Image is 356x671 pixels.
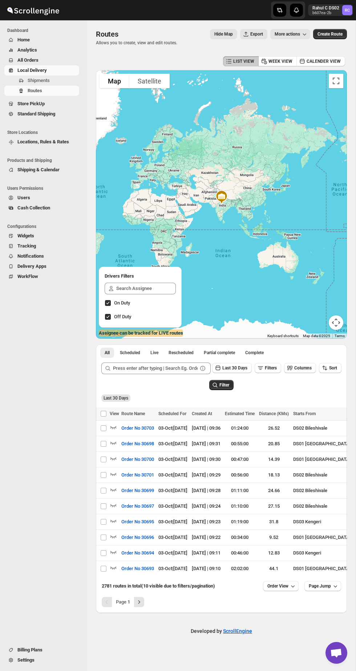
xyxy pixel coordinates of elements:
span: WEEK VIEW [268,58,292,64]
div: [DATE] | 09:23 [192,518,221,525]
button: WEEK VIEW [258,56,297,66]
span: Order No 30700 [121,456,154,463]
div: DS01 [GEOGRAPHIC_DATA] [293,456,351,463]
span: Complete [245,350,264,356]
span: 03-Oct | [DATE] [158,472,187,478]
div: [DATE] | 09:10 [192,565,221,572]
div: [DATE] | 09:31 [192,440,221,447]
button: Order No 30695 [117,516,158,528]
div: 9.52 [259,534,289,541]
span: Order No 30699 [121,487,154,494]
span: Order No 30703 [121,425,154,432]
span: Shipments [28,78,50,83]
div: [DATE] | 09:11 [192,549,221,557]
button: Order No 30693 [117,563,158,574]
div: 00:34:00 [225,534,255,541]
span: Users Permissions [7,185,82,191]
span: All Orders [17,57,39,63]
span: Page [116,599,130,605]
p: b607ea-2b [312,11,339,15]
span: Widgets [17,233,34,238]
span: Delivery Apps [17,263,46,269]
div: 00:56:00 [225,471,255,479]
button: Next [134,597,144,607]
button: All Orders [4,55,79,65]
button: Create Route [313,29,347,39]
div: 01:19:00 [225,518,255,525]
button: All routes [100,348,114,358]
button: Order View [263,581,299,591]
span: Products and Shipping [7,157,82,163]
div: DS02 Bileshivale [293,425,351,432]
span: Sort [329,365,337,371]
div: 00:47:00 [225,456,255,463]
div: [DATE] | 09:36 [192,425,221,432]
span: 03-Oct | [DATE] [158,457,187,462]
span: Standard Shipping [17,111,55,116]
div: DS02 Bileshivale [293,487,351,494]
button: Order No 30698 [117,438,158,450]
button: Locations, Rules & Rates [4,137,79,147]
span: Configurations [7,224,82,229]
span: 03-Oct | [DATE] [158,535,187,540]
div: DS01 [GEOGRAPHIC_DATA] [293,440,351,447]
span: Settings [17,657,35,663]
span: WorkFlow [17,274,38,279]
span: Page Jump [309,583,331,589]
div: [DATE] | 09:30 [192,456,221,463]
span: Tracking [17,243,36,249]
span: Order No 30693 [121,565,154,572]
button: Show street map [100,74,129,88]
a: Open this area in Google Maps (opens a new window) [98,329,122,339]
span: Filters [265,365,277,371]
span: Last 30 Days [104,396,128,401]
div: 44.1 [259,565,289,572]
span: Order No 30694 [121,549,154,557]
button: Order No 30703 [117,422,158,434]
button: Export [240,29,267,39]
span: Store Locations [7,130,82,135]
span: Starts From [293,411,316,416]
span: Billing Plans [17,647,43,652]
button: More actions [270,29,310,39]
button: Order No 30696 [117,532,158,543]
span: View [110,411,119,416]
span: Routes [28,88,42,93]
button: CALENDER VIEW [296,56,345,66]
div: 01:24:00 [225,425,255,432]
span: Partial complete [204,350,235,356]
button: WorkFlow [4,271,79,282]
span: Locations, Rules & Rates [17,139,69,144]
span: 03-Oct | [DATE] [158,425,187,431]
button: Home [4,35,79,45]
button: Toggle fullscreen view [329,74,343,88]
button: Shipments [4,75,79,86]
h2: Drivers Filters [105,273,176,280]
div: 24.66 [259,487,289,494]
button: Map action label [210,29,237,39]
input: Search Assignee [116,283,176,294]
span: Export [250,31,263,37]
a: Terms (opens in new tab) [335,334,345,338]
input: Press enter after typing | Search Eg. Order No 30703 [113,363,198,374]
span: Distance (KMs) [259,411,289,416]
button: Filters [255,363,281,373]
span: Local Delivery [17,67,47,73]
span: 03-Oct | [DATE] [158,441,187,446]
button: Show satellite imagery [129,74,170,88]
span: Columns [294,365,312,371]
b: 1 [128,599,130,605]
span: Scheduled [120,350,140,356]
span: Live [150,350,158,356]
span: Route Name [121,411,145,416]
div: 02:02:00 [225,565,255,572]
span: 03-Oct | [DATE] [158,566,187,571]
span: Create Route [317,31,343,37]
button: Widgets [4,231,79,241]
span: 03-Oct | [DATE] [158,519,187,524]
button: Last 30 Days [212,363,252,373]
span: Dashboard [7,28,82,33]
button: Shipping & Calendar [4,165,79,175]
img: ScrollEngine [6,1,60,19]
img: Google [98,329,122,339]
